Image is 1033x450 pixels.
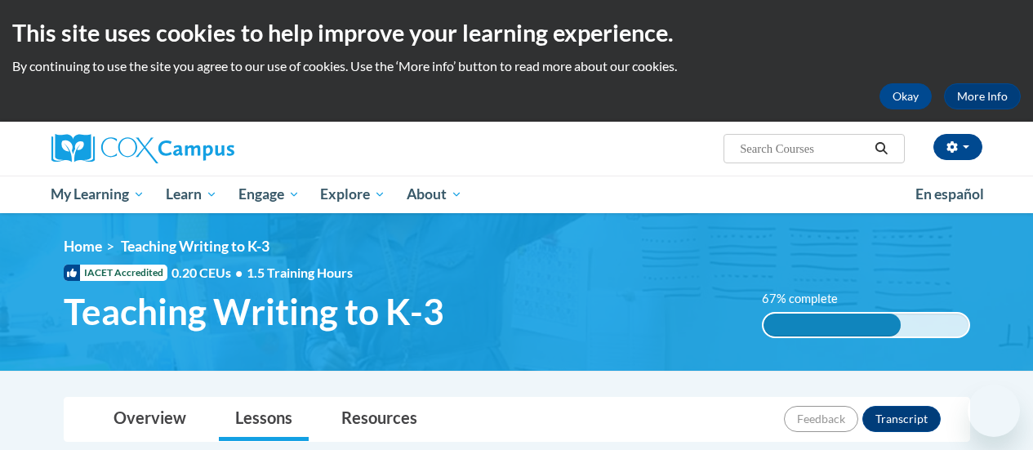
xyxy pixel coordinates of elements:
button: Okay [879,83,932,109]
input: Search Courses [738,139,869,158]
a: Lessons [219,398,309,441]
div: Main menu [39,176,995,213]
a: Home [64,238,102,255]
span: IACET Accredited [64,265,167,281]
a: My Learning [41,176,156,213]
a: More Info [944,83,1021,109]
a: About [396,176,473,213]
a: Overview [97,398,203,441]
label: 67% complete [762,290,856,308]
button: Account Settings [933,134,982,160]
span: About [407,185,462,204]
span: My Learning [51,185,145,204]
span: Learn [166,185,217,204]
span: Explore [320,185,385,204]
a: Explore [309,176,396,213]
span: Engage [238,185,300,204]
span: Teaching Writing to K-3 [121,238,269,255]
img: Cox Campus [51,134,234,163]
span: En español [915,185,984,203]
span: 1.5 Training Hours [247,265,353,280]
a: Learn [155,176,228,213]
a: Cox Campus [51,134,345,163]
h2: This site uses cookies to help improve your learning experience. [12,16,1021,49]
button: Transcript [862,406,941,432]
a: En español [905,177,995,212]
iframe: Button to launch messaging window [968,385,1020,437]
span: Teaching Writing to K-3 [64,290,444,333]
span: • [235,265,243,280]
a: Resources [325,398,434,441]
span: 0.20 CEUs [171,264,247,282]
button: Search [869,139,893,158]
p: By continuing to use the site you agree to our use of cookies. Use the ‘More info’ button to read... [12,57,1021,75]
div: 67% complete [764,314,901,336]
a: Engage [228,176,310,213]
button: Feedback [784,406,858,432]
